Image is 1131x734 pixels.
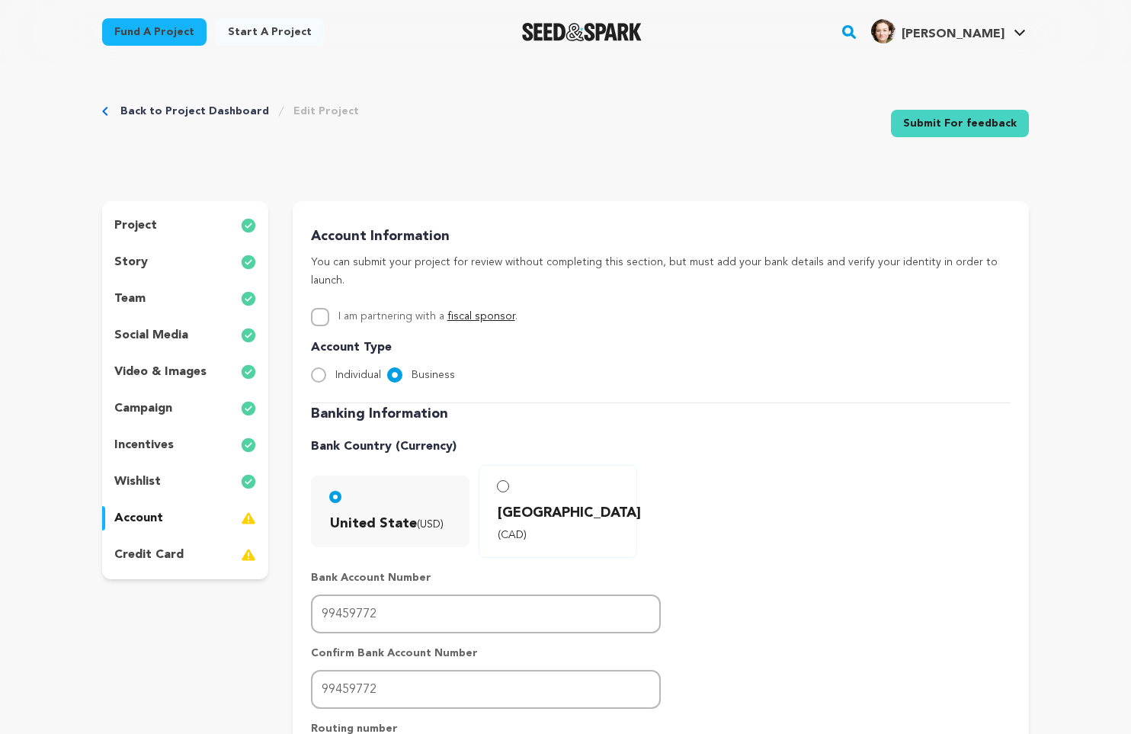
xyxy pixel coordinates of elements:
span: [PERSON_NAME] [902,28,1004,40]
button: campaign [102,396,268,421]
img: 8e0b8f9ff61533d7.png [871,19,896,43]
span: Individual [335,370,381,380]
p: team [114,290,146,308]
button: team [102,287,268,311]
p: story [114,253,148,271]
img: check-circle-full.svg [241,473,256,491]
img: check-circle-full.svg [241,363,256,381]
button: credit card [102,543,268,567]
button: wishlist [102,470,268,494]
img: check-circle-full.svg [241,436,256,454]
p: wishlist [114,473,161,491]
button: project [102,213,268,238]
p: video & images [114,363,207,381]
img: check-circle-full.svg [241,216,256,235]
p: Bank Account Number [311,570,661,585]
p: Account Type [311,338,1011,357]
p: project [114,216,157,235]
button: story [102,250,268,274]
a: Fund a project [102,18,207,46]
img: check-circle-full.svg [241,290,256,308]
span: (CAD) [498,530,527,540]
button: video & images [102,360,268,384]
p: account [114,509,163,527]
span: Business [412,370,455,380]
img: check-circle-full.svg [241,253,256,271]
p: social media [114,326,188,345]
img: check-circle-full.svg [241,326,256,345]
span: I am partnering with a [338,311,444,322]
img: warning-full.svg [241,546,256,564]
p: Bank Country (Currency) [311,438,1011,456]
p: Account Information [311,226,1011,248]
p: Confirm Bank Account Number [311,646,661,661]
p: incentives [114,436,174,454]
a: Back to Project Dashboard [120,104,269,119]
iframe: Intercom live chat [1079,682,1116,719]
button: incentives [102,433,268,457]
img: warning-full.svg [241,509,256,527]
span: Shelby L.'s Profile [868,16,1029,48]
a: Shelby L.'s Profile [868,16,1029,43]
img: Seed&Spark Logo Dark Mode [522,23,642,41]
span: (USD) [417,519,444,530]
span: United State [330,513,457,534]
p: You can submit your project for review without completing this section, but must add your bank de... [311,254,1011,290]
label: . [338,311,517,322]
img: check-circle-full.svg [241,399,256,418]
p: campaign [114,399,172,418]
span: [GEOGRAPHIC_DATA] [498,502,624,545]
div: Breadcrumb [102,104,359,119]
a: Submit For feedback [891,110,1029,137]
button: social media [102,323,268,348]
p: Banking Information [311,403,1011,425]
a: Seed&Spark Homepage [522,23,642,41]
p: credit card [114,546,184,564]
div: Shelby L.'s Profile [871,19,1004,43]
a: fiscal sponsor [447,311,515,322]
a: Edit Project [293,104,359,119]
button: account [102,506,268,530]
a: Start a project [216,18,324,46]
